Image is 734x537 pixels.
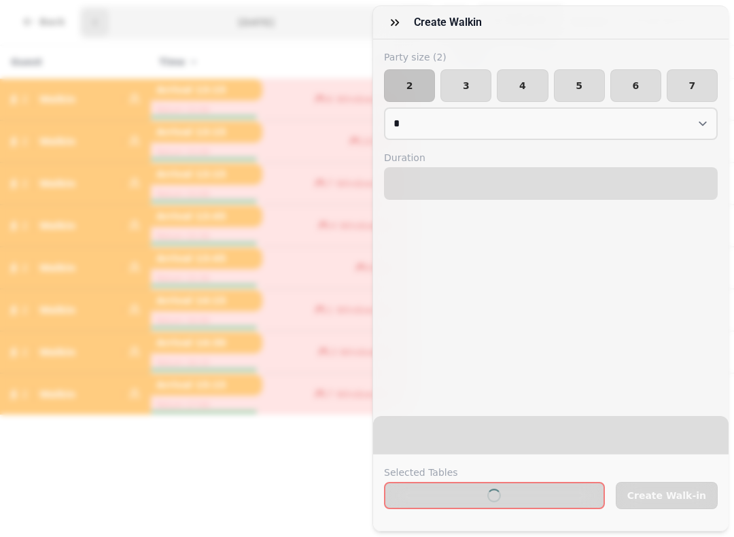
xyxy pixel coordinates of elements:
span: 4 [508,81,536,90]
button: 3 [440,69,491,102]
span: 6 [622,81,650,90]
label: Duration [384,151,718,164]
span: 3 [452,81,480,90]
button: 4 [497,69,548,102]
button: 6 [610,69,661,102]
button: 2 [384,69,435,102]
span: 7 [678,81,706,90]
label: Selected Tables [384,466,605,479]
span: Create Walk-in [627,491,706,500]
button: Create Walk-in [616,482,718,509]
button: 5 [554,69,605,102]
label: Party size ( 2 ) [384,50,718,64]
span: 5 [565,81,593,90]
span: 2 [396,81,423,90]
button: 7 [667,69,718,102]
h3: Create walkin [414,14,487,31]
